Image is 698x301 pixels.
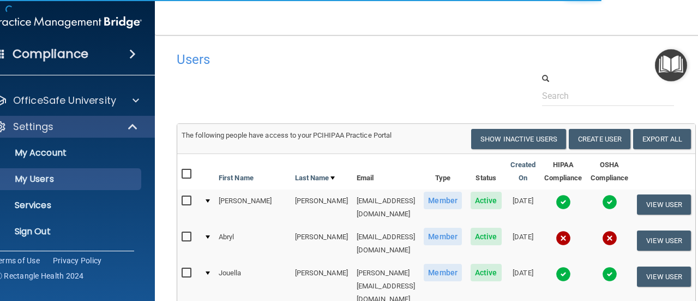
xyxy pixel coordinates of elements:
[352,154,420,190] th: Email
[466,154,506,190] th: Status
[586,154,633,190] th: OSHA Compliance
[542,86,675,106] input: Search
[602,267,617,282] img: tick.e7d51cea.svg
[13,94,116,107] p: OfficeSafe University
[13,46,88,62] h4: Compliance
[53,255,102,266] a: Privacy Policy
[424,228,462,245] span: Member
[291,190,352,226] td: [PERSON_NAME]
[556,267,571,282] img: tick.e7d51cea.svg
[637,194,691,215] button: View User
[13,120,53,133] p: Settings
[214,190,291,226] td: [PERSON_NAME]
[633,129,691,149] a: Export All
[424,192,462,209] span: Member
[471,192,502,209] span: Active
[352,226,420,262] td: [EMAIL_ADDRESS][DOMAIN_NAME]
[540,154,586,190] th: HIPAA Compliance
[219,172,254,185] a: First Name
[602,231,617,246] img: cross.ca9f0e7f.svg
[602,194,617,210] img: tick.e7d51cea.svg
[510,158,536,185] a: Created On
[295,172,335,185] a: Last Name
[291,226,352,262] td: [PERSON_NAME]
[471,129,566,149] button: Show Inactive Users
[182,131,392,139] span: The following people have access to your PCIHIPAA Practice Portal
[655,49,687,81] button: Open Resource Center
[506,190,540,226] td: [DATE]
[214,226,291,262] td: Abryl
[424,264,462,281] span: Member
[556,194,571,210] img: tick.e7d51cea.svg
[506,226,540,262] td: [DATE]
[569,129,630,149] button: Create User
[471,228,502,245] span: Active
[637,231,691,251] button: View User
[177,52,473,67] h4: Users
[471,264,502,281] span: Active
[637,267,691,287] button: View User
[352,190,420,226] td: [EMAIL_ADDRESS][DOMAIN_NAME]
[556,231,571,246] img: cross.ca9f0e7f.svg
[419,154,466,190] th: Type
